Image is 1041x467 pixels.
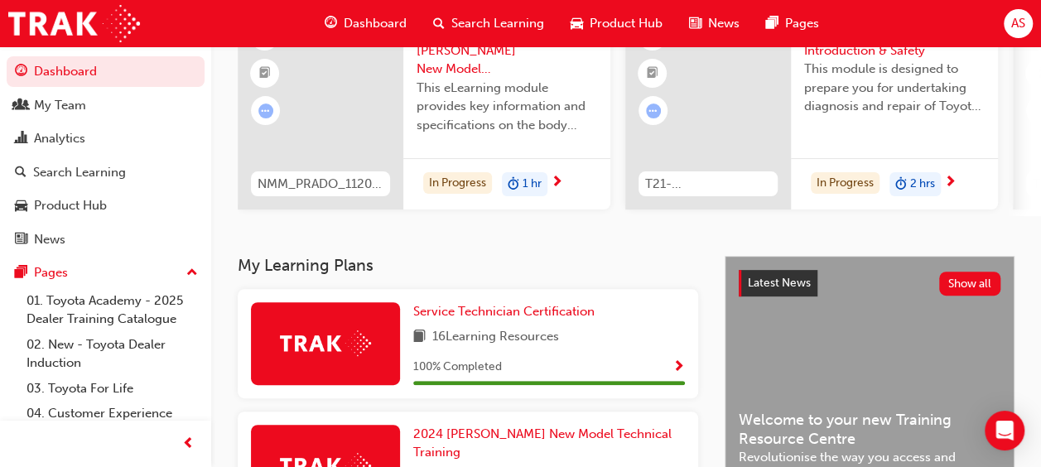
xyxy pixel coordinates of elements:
[7,258,205,288] button: Pages
[739,270,1000,296] a: Latest NewsShow all
[939,272,1001,296] button: Show all
[708,14,740,33] span: News
[15,233,27,248] span: news-icon
[7,123,205,154] a: Analytics
[182,434,195,455] span: prev-icon
[20,401,205,426] a: 04. Customer Experience
[571,13,583,34] span: car-icon
[420,7,557,41] a: search-iconSearch Learning
[647,63,658,84] span: booktick-icon
[557,7,676,41] a: car-iconProduct Hub
[15,99,27,113] span: people-icon
[804,60,985,116] span: This module is designed to prepare you for undertaking diagnosis and repair of Toyota & Lexus Ele...
[15,166,27,181] span: search-icon
[34,230,65,249] div: News
[811,172,880,195] div: In Progress
[15,266,27,281] span: pages-icon
[451,14,544,33] span: Search Learning
[753,7,832,41] a: pages-iconPages
[15,65,27,79] span: guage-icon
[7,56,205,87] a: Dashboard
[739,411,1000,448] span: Welcome to your new Training Resource Centre
[645,175,771,194] span: T21-FOD_HVIS_PREREQ
[7,90,205,121] a: My Team
[238,9,610,209] a: NMM_PRADO_112024_MODULE_42024 Landcruiser [PERSON_NAME] New Model Mechanisms - Body Electrical 4T...
[186,262,198,284] span: up-icon
[238,256,698,275] h3: My Learning Plans
[413,358,502,377] span: 100 % Completed
[590,14,663,33] span: Product Hub
[15,199,27,214] span: car-icon
[676,7,753,41] a: news-iconNews
[423,172,492,195] div: In Progress
[7,53,205,258] button: DashboardMy TeamAnalyticsSearch LearningProduct HubNews
[259,63,271,84] span: booktick-icon
[413,426,672,460] span: 2024 [PERSON_NAME] New Model Technical Training
[413,425,685,462] a: 2024 [PERSON_NAME] New Model Technical Training
[20,376,205,402] a: 03. Toyota For Life
[551,176,563,190] span: next-icon
[15,132,27,147] span: chart-icon
[258,104,273,118] span: learningRecordVerb_ATTEMPT-icon
[689,13,701,34] span: news-icon
[895,174,907,195] span: duration-icon
[413,327,426,348] span: book-icon
[311,7,420,41] a: guage-iconDashboard
[508,174,519,195] span: duration-icon
[325,13,337,34] span: guage-icon
[785,14,819,33] span: Pages
[413,302,601,321] a: Service Technician Certification
[413,304,595,319] span: Service Technician Certification
[20,288,205,332] a: 01. Toyota Academy - 2025 Dealer Training Catalogue
[625,9,998,209] a: 0T21-FOD_HVIS_PREREQElectrification Introduction & SafetyThis module is designed to prepare you f...
[910,175,935,194] span: 2 hrs
[417,79,597,135] span: This eLearning module provides key information and specifications on the body electrical systems ...
[417,22,597,79] span: 2024 Landcruiser [PERSON_NAME] New Model Mechanisms - Body Electrical 4
[20,332,205,376] a: 02. New - Toyota Dealer Induction
[7,190,205,221] a: Product Hub
[8,5,140,42] img: Trak
[34,129,85,148] div: Analytics
[34,263,68,282] div: Pages
[258,175,383,194] span: NMM_PRADO_112024_MODULE_4
[985,411,1024,450] div: Open Intercom Messenger
[280,330,371,356] img: Trak
[432,327,559,348] span: 16 Learning Resources
[34,196,107,215] div: Product Hub
[748,276,811,290] span: Latest News
[1011,14,1025,33] span: AS
[1004,9,1033,38] button: AS
[944,176,957,190] span: next-icon
[672,357,685,378] button: Show Progress
[7,157,205,188] a: Search Learning
[646,104,661,118] span: learningRecordVerb_ATTEMPT-icon
[766,13,778,34] span: pages-icon
[7,224,205,255] a: News
[523,175,542,194] span: 1 hr
[34,96,86,115] div: My Team
[672,360,685,375] span: Show Progress
[33,163,126,182] div: Search Learning
[433,13,445,34] span: search-icon
[344,14,407,33] span: Dashboard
